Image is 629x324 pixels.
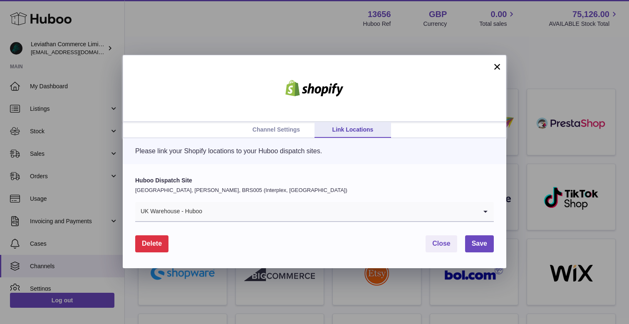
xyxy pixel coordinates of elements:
[426,235,457,252] button: Close
[492,62,502,72] button: ×
[135,177,494,184] label: Huboo Dispatch Site
[135,187,494,194] p: [GEOGRAPHIC_DATA], [PERSON_NAME], BRS005 (Interplex, [GEOGRAPHIC_DATA])
[135,202,494,222] div: Search for option
[432,240,451,247] span: Close
[465,235,494,252] button: Save
[238,122,314,138] a: Channel Settings
[142,240,162,247] span: Delete
[203,202,477,221] input: Search for option
[314,122,391,138] a: Link Locations
[135,147,494,156] p: Please link your Shopify locations to your Huboo dispatch sites.
[279,80,350,97] img: shopify
[135,202,203,221] span: UK Warehouse - Huboo
[472,240,487,247] span: Save
[135,235,168,252] button: Delete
